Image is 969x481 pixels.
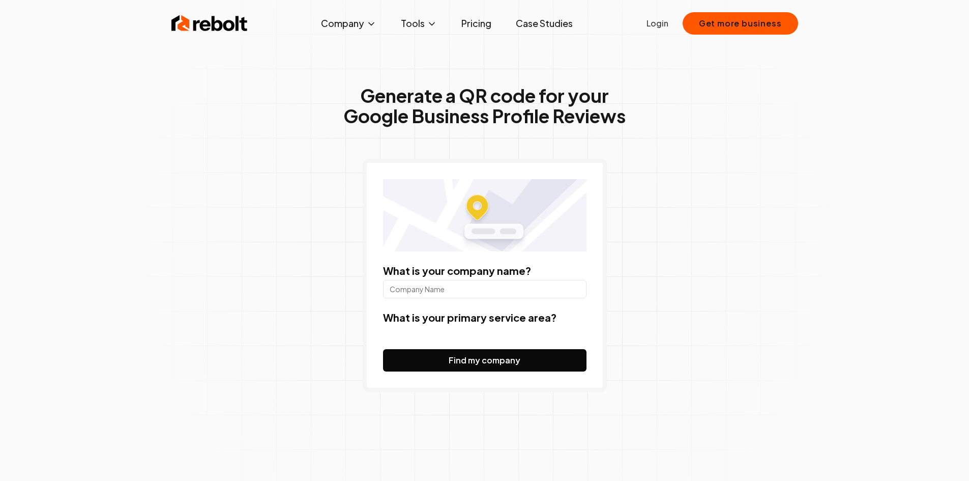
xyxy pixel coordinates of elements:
[393,13,445,34] button: Tools
[647,17,668,30] a: Login
[683,12,798,35] button: Get more business
[383,280,586,298] input: Company Name
[383,311,556,324] label: What is your primary service area?
[453,13,500,34] a: Pricing
[171,13,248,34] img: Rebolt Logo
[508,13,581,34] a: Case Studies
[313,13,385,34] button: Company
[383,179,586,251] img: Location map
[343,86,626,126] h1: Generate a QR code for your Google Business Profile Reviews
[383,349,586,372] button: Find my company
[383,264,531,277] label: What is your company name?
